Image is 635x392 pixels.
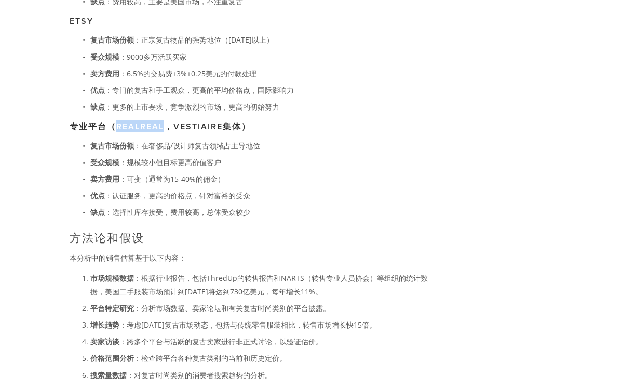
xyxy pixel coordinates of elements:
[90,303,134,313] strong: 平台特定研究
[90,353,134,363] strong: 价格范围分析
[70,16,434,26] h3: Etsy
[90,84,434,97] p: ：专门的复古和手工观众，更高的平均价格点，国际影响力
[90,102,105,112] strong: 缺点
[90,52,119,62] strong: 受众规模
[90,336,119,346] strong: 卖家访谈
[90,100,434,113] p: ：更多的上市要求，竞争激烈的市场，更高的初始努力
[90,302,434,315] p: ：分析市场数据、卖家论坛和有关复古时尚类别的平台披露。
[90,50,434,63] p: ：9000多万活跃买家
[90,207,105,217] strong: 缺点
[90,370,127,380] strong: 搜索量数据
[90,141,134,151] strong: 复古市场份额
[90,35,134,45] strong: 复古市场份额
[90,369,434,382] p: ：对复古时尚类别的消费者搜索趋势的分析。
[90,189,434,202] p: ：认证服务，更高的价格点，针对富裕的受众
[90,156,434,169] p: ：规模较小但目标更高价值客户
[70,251,434,264] p: 本分析中的销售估算基于以下内容：
[90,352,434,364] p: ：检查跨平台各种复古类别的当前和历史定价。
[90,69,119,78] strong: 卖方费用
[90,85,105,95] strong: 优点
[90,272,434,298] p: ：根据行业报告，包括ThredUp的转售报告和NARTS（转售专业人员协会）等组织的统计数据，美国二手服装市场预计到[DATE]将达到730亿美元，每年增长11%。
[70,231,434,244] h2: 方法论和假设
[90,33,434,46] p: ：正宗复古物品的强势地位（[DATE]以上）
[90,174,119,184] strong: 卖方费用
[90,139,434,152] p: ：在奢侈品/设计师复古领域占主导地位
[90,335,434,348] p: ：跨多个平台与活跃的复古卖家进行非正式讨论，以验证估价。
[90,172,434,185] p: ：可变（通常为15-40%的佣金）
[70,121,434,131] h3: 专业平台（REALREAL，VESTIAIRE集体）
[90,67,434,80] p: ：6.5%的交易费+3%+0.25美元的付款处理
[90,157,119,167] strong: 受众规模
[90,318,434,331] p: ：考虑[DATE]复古市场动态，包括与传统零售服装相比，转售市场增长快15倍。
[90,206,434,219] p: ：选择性库存接受，费用较高，总体受众较少
[90,273,134,283] strong: 市场规模数据
[90,191,105,200] strong: 优点
[90,320,119,330] strong: 增长趋势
